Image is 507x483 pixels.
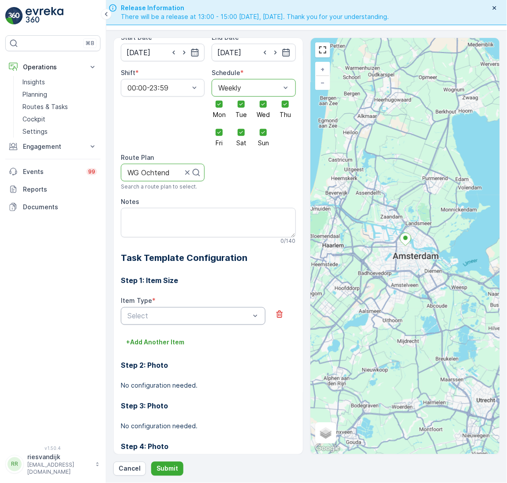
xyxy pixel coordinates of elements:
[280,112,291,118] span: Thu
[121,183,197,190] span: Search a route plan to select.
[316,76,329,89] a: Zoom Out
[5,181,101,198] a: Reports
[5,198,101,216] a: Documents
[316,43,329,57] a: View Fullscreen
[86,40,94,47] p: ⌘B
[212,69,240,76] label: Schedule
[27,462,91,476] p: [EMAIL_ADDRESS][DOMAIN_NAME]
[121,252,296,265] h2: Task Template Configuration
[121,422,296,431] p: No configuration needed.
[257,112,270,118] span: Wed
[121,381,296,390] p: No configuration needed.
[121,336,190,350] button: +Add Another Item
[88,168,95,175] p: 99
[321,79,325,86] span: −
[313,443,342,454] a: Open this area in Google Maps (opens a new window)
[313,443,342,454] img: Google
[121,44,205,61] input: dd/mm/yyyy
[23,185,97,194] p: Reports
[23,63,83,72] p: Operations
[19,101,101,113] a: Routes & Tasks
[212,44,295,61] input: dd/mm/yyyy
[19,125,101,138] a: Settings
[316,63,329,76] a: Zoom In
[5,58,101,76] button: Operations
[23,203,97,211] p: Documents
[5,163,101,181] a: Events99
[113,462,146,476] button: Cancel
[127,311,250,321] p: Select
[22,102,68,111] p: Routes & Tasks
[321,65,325,73] span: +
[119,464,141,473] p: Cancel
[121,297,152,305] label: Item Type
[151,462,183,476] button: Submit
[19,113,101,125] a: Cockpit
[5,7,23,25] img: logo
[121,275,296,286] h3: Step 1: Item Size
[22,127,48,136] p: Settings
[5,138,101,155] button: Engagement
[26,7,63,25] img: logo_light-DOdMpM7g.png
[213,112,226,118] span: Mon
[121,401,296,411] h3: Step 3: Photo
[19,88,101,101] a: Planning
[121,198,139,205] label: Notes
[121,360,296,371] h3: Step 2: Photo
[157,464,178,473] p: Submit
[121,12,389,21] span: There will be a release at 13:00 - 15:00 [DATE], [DATE]. Thank you for your understanding.
[216,140,223,146] span: Fri
[121,4,389,12] span: Release Information
[5,453,101,476] button: RRriesvandijk[EMAIL_ADDRESS][DOMAIN_NAME]
[22,90,47,99] p: Planning
[7,457,22,472] div: RR
[316,423,336,443] a: Layers
[22,115,45,124] p: Cockpit
[258,140,269,146] span: Sun
[22,78,45,87] p: Insights
[236,140,246,146] span: Sat
[23,167,81,176] p: Events
[121,441,296,452] h3: Step 4: Photo
[281,238,296,245] p: 0 / 140
[27,453,91,462] p: riesvandijk
[19,76,101,88] a: Insights
[5,446,101,451] span: v 1.50.4
[126,338,184,347] p: + Add Another Item
[121,154,154,161] label: Route Plan
[121,69,135,76] label: Shift
[235,112,247,118] span: Tue
[23,142,83,151] p: Engagement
